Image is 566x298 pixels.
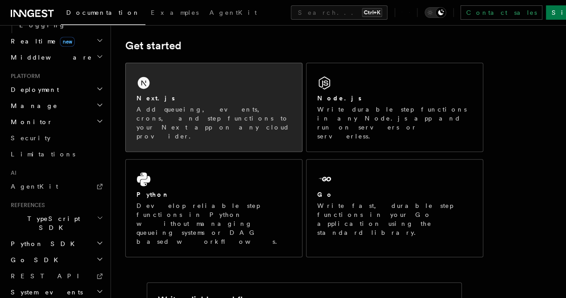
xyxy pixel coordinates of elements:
span: Monitor [7,117,53,126]
span: Logging [19,22,66,29]
a: Documentation [61,3,145,25]
span: REST API [11,272,87,280]
a: Limitations [7,146,105,162]
p: Write fast, durable step functions in your Go application using the standard library. [317,201,472,237]
a: Examples [145,3,204,24]
span: Examples [151,9,199,16]
span: Manage [7,101,58,110]
a: Next.jsAdd queueing, events, crons, and step functions to your Next app on any cloud provider. [125,63,302,152]
button: Monitor [7,114,105,130]
a: GoWrite fast, durable step functions in your Go application using the standard library. [306,159,483,257]
p: Add queueing, events, crons, and step functions to your Next app on any cloud provider. [136,105,291,141]
span: System events [7,288,83,297]
span: Security [11,134,51,142]
h2: Next.js [136,94,175,103]
a: Get started [125,39,181,52]
p: Develop reliable step functions in Python without managing queueing systems or DAG based workflows. [136,201,291,246]
button: Go SDK [7,252,105,268]
button: Search...Ctrl+K [291,5,387,20]
span: AgentKit [209,9,257,16]
span: TypeScript SDK [7,214,97,232]
span: Documentation [66,9,140,16]
span: Realtime [7,37,75,46]
span: Python SDK [7,239,80,248]
button: Python SDK [7,236,105,252]
button: Deployment [7,82,105,98]
a: AgentKit [204,3,262,24]
a: Security [7,130,105,146]
p: Write durable step functions in any Node.js app and run on servers or serverless. [317,105,472,141]
button: Manage [7,98,105,114]
h2: Python [136,190,170,199]
span: new [60,37,75,47]
button: Middleware [7,49,105,65]
span: Go SDK [7,255,64,264]
span: Platform [7,73,40,80]
a: REST API [7,268,105,284]
a: Node.jsWrite durable step functions in any Node.js app and run on servers or serverless. [306,63,483,152]
button: Realtimenew [7,33,105,49]
h2: Go [317,190,333,199]
button: Toggle dark mode [425,7,446,18]
a: PythonDevelop reliable step functions in Python without managing queueing systems or DAG based wo... [125,159,302,257]
span: Middleware [7,53,92,62]
kbd: Ctrl+K [362,8,382,17]
span: References [7,202,45,209]
a: Contact sales [460,5,542,20]
span: AgentKit [11,183,58,190]
h2: Node.js [317,94,362,103]
a: AgentKit [7,178,105,194]
span: Deployment [7,85,59,94]
button: TypeScript SDK [7,211,105,236]
span: Limitations [11,151,75,158]
span: AI [7,169,17,177]
a: Logging [16,17,105,33]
